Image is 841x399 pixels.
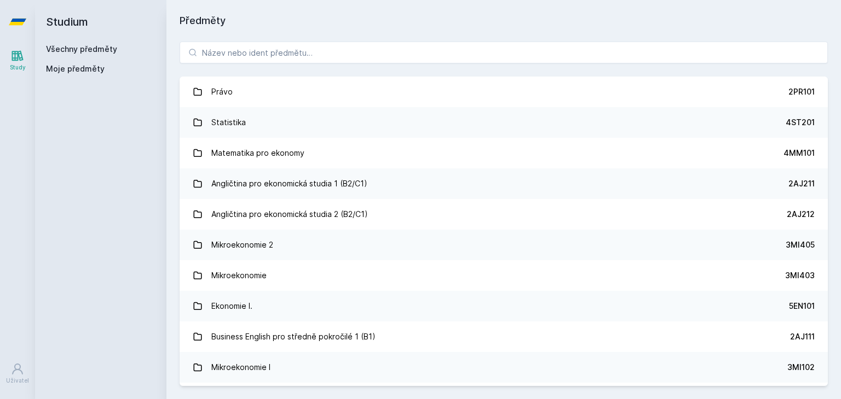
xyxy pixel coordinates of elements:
[787,209,815,220] div: 2AJ212
[788,86,815,97] div: 2PR101
[10,63,26,72] div: Study
[180,42,828,63] input: Název nebo ident předmětu…
[180,230,828,260] a: Mikroekonomie 2 3MI405
[46,63,105,74] span: Moje předměty
[180,199,828,230] a: Angličtina pro ekonomická studia 2 (B2/C1) 2AJ212
[6,377,29,385] div: Uživatel
[786,239,815,250] div: 3MI405
[785,270,815,281] div: 3MI403
[180,168,828,199] a: Angličtina pro ekonomická studia 1 (B2/C1) 2AJ211
[180,260,828,291] a: Mikroekonomie 3MI403
[786,117,815,128] div: 4ST201
[789,301,815,312] div: 5EN101
[211,173,367,195] div: Angličtina pro ekonomická studia 1 (B2/C1)
[180,352,828,383] a: Mikroekonomie I 3MI102
[211,326,376,348] div: Business English pro středně pokročilé 1 (B1)
[211,356,270,378] div: Mikroekonomie I
[180,77,828,107] a: Právo 2PR101
[211,112,246,133] div: Statistika
[787,362,815,373] div: 3MI102
[211,203,368,225] div: Angličtina pro ekonomická studia 2 (B2/C1)
[211,142,304,164] div: Matematika pro ekonomy
[2,44,33,77] a: Study
[211,81,233,103] div: Právo
[180,138,828,168] a: Matematika pro ekonomy 4MM101
[180,321,828,352] a: Business English pro středně pokročilé 1 (B1) 2AJ111
[211,265,267,286] div: Mikroekonomie
[788,178,815,189] div: 2AJ211
[211,295,252,317] div: Ekonomie I.
[784,148,815,159] div: 4MM101
[211,234,273,256] div: Mikroekonomie 2
[46,44,117,54] a: Všechny předměty
[790,331,815,342] div: 2AJ111
[180,107,828,138] a: Statistika 4ST201
[180,13,828,28] h1: Předměty
[2,357,33,390] a: Uživatel
[180,291,828,321] a: Ekonomie I. 5EN101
